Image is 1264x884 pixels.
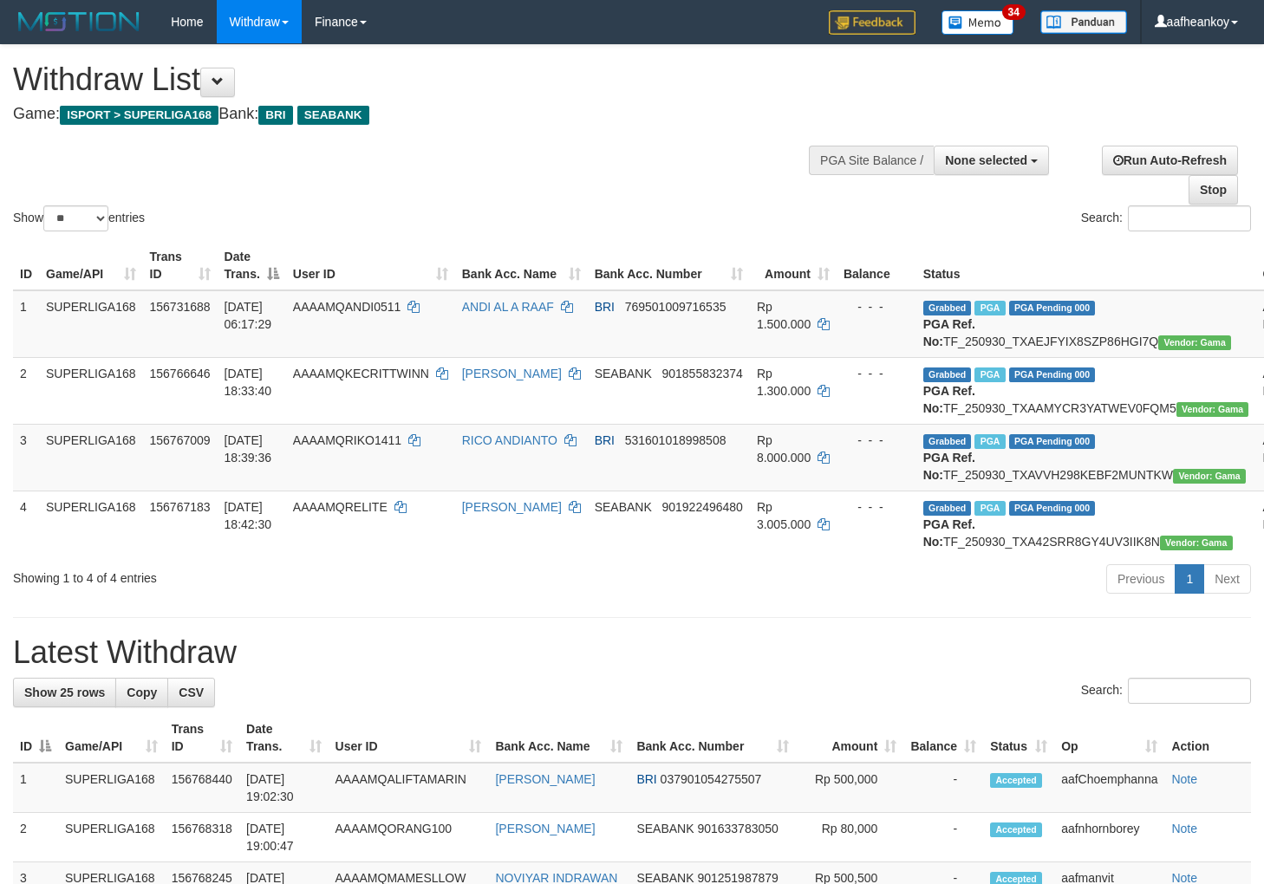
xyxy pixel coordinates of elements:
[225,433,272,465] span: [DATE] 18:39:36
[923,317,975,348] b: PGA Ref. No:
[757,433,811,465] span: Rp 8.000.000
[923,384,975,415] b: PGA Ref. No:
[462,500,562,514] a: [PERSON_NAME]
[1009,434,1096,449] span: PGA Pending
[923,367,972,382] span: Grabbed
[13,491,39,557] td: 4
[903,713,983,763] th: Balance: activate to sort column ascending
[1128,678,1251,704] input: Search:
[13,424,39,491] td: 3
[844,365,909,382] div: - - -
[293,433,401,447] span: AAAAMQRIKO1411
[903,813,983,862] td: -
[990,822,1042,837] span: Accepted
[179,686,204,699] span: CSV
[58,813,165,862] td: SUPERLIGA168
[934,146,1049,175] button: None selected
[293,300,401,314] span: AAAAMQANDI0511
[1171,822,1197,835] a: Note
[462,433,557,447] a: RICO ANDIANTO
[974,367,1005,382] span: Marked by aafheankoy
[1173,469,1246,484] span: Vendor URL: https://trx31.1velocity.biz
[165,713,239,763] th: Trans ID: activate to sort column ascending
[1054,763,1164,813] td: aafChoemphanna
[293,367,429,380] span: AAAAMQKECRITTWINN
[1040,10,1127,34] img: panduan.png
[916,491,1256,557] td: TF_250930_TXA42SRR8GY4UV3IIK8N
[495,822,595,835] a: [PERSON_NAME]
[165,813,239,862] td: 156768318
[60,106,218,125] span: ISPORT > SUPERLIGA168
[225,500,272,531] span: [DATE] 18:42:30
[595,367,652,380] span: SEABANK
[488,713,629,763] th: Bank Acc. Name: activate to sort column ascending
[13,763,58,813] td: 1
[923,301,972,315] span: Grabbed
[13,678,116,707] a: Show 25 rows
[1009,367,1096,382] span: PGA Pending
[165,763,239,813] td: 156768440
[844,432,909,449] div: - - -
[595,433,615,447] span: BRI
[809,146,934,175] div: PGA Site Balance /
[13,562,514,587] div: Showing 1 to 4 of 4 entries
[1189,175,1238,205] a: Stop
[13,205,145,231] label: Show entries
[13,106,825,123] h4: Game: Bank:
[974,434,1005,449] span: Marked by aafheankoy
[661,367,742,380] span: Copy 901855832374 to clipboard
[916,290,1256,358] td: TF_250930_TXAEJFYIX8SZP86HGI7Q
[595,500,652,514] span: SEABANK
[329,813,489,862] td: AAAAMQORANG100
[297,106,369,125] span: SEABANK
[844,298,909,315] div: - - -
[625,300,726,314] span: Copy 769501009716535 to clipboard
[150,300,211,314] span: 156731688
[629,713,796,763] th: Bank Acc. Number: activate to sort column ascending
[39,491,143,557] td: SUPERLIGA168
[1009,501,1096,516] span: PGA Pending
[923,517,975,549] b: PGA Ref. No:
[1175,564,1204,594] a: 1
[13,357,39,424] td: 2
[1203,564,1251,594] a: Next
[983,713,1054,763] th: Status: activate to sort column ascending
[1002,4,1026,20] span: 34
[923,451,975,482] b: PGA Ref. No:
[1171,772,1197,786] a: Note
[13,9,145,35] img: MOTION_logo.png
[1054,713,1164,763] th: Op: activate to sort column ascending
[941,10,1014,35] img: Button%20Memo.svg
[796,763,903,813] td: Rp 500,000
[1164,713,1251,763] th: Action
[58,713,165,763] th: Game/API: activate to sort column ascending
[1128,205,1251,231] input: Search:
[43,205,108,231] select: Showentries
[239,713,328,763] th: Date Trans.: activate to sort column ascending
[225,367,272,398] span: [DATE] 18:33:40
[13,290,39,358] td: 1
[757,500,811,531] span: Rp 3.005.000
[697,822,778,835] span: Copy 901633783050 to clipboard
[837,241,916,290] th: Balance
[462,300,554,314] a: ANDI AL A RAAF
[974,301,1005,315] span: Marked by aafromsomean
[13,713,58,763] th: ID: activate to sort column descending
[844,498,909,516] div: - - -
[916,424,1256,491] td: TF_250930_TXAVVH298KEBF2MUNTKW
[923,434,972,449] span: Grabbed
[1054,813,1164,862] td: aafnhornborey
[150,500,211,514] span: 156767183
[1102,146,1238,175] a: Run Auto-Refresh
[39,241,143,290] th: Game/API: activate to sort column ascending
[945,153,1027,167] span: None selected
[796,813,903,862] td: Rp 80,000
[293,500,388,514] span: AAAAMQRELITE
[1081,205,1251,231] label: Search:
[127,686,157,699] span: Copy
[916,241,1256,290] th: Status
[661,772,762,786] span: Copy 037901054275507 to clipboard
[39,357,143,424] td: SUPERLIGA168
[916,357,1256,424] td: TF_250930_TXAAMYCR3YATWEV0FQM5
[239,813,328,862] td: [DATE] 19:00:47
